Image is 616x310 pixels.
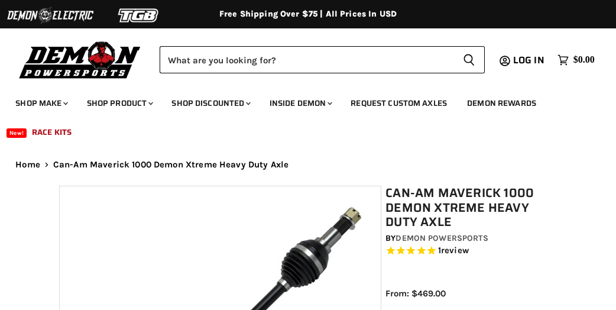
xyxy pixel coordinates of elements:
[385,186,561,230] h1: Can-Am Maverick 1000 Demon Xtreme Heavy Duty Axle
[573,54,595,66] span: $0.00
[15,38,145,80] img: Demon Powersports
[385,288,446,299] span: From: $469.00
[163,91,258,115] a: Shop Discounted
[15,160,40,170] a: Home
[261,91,340,115] a: Inside Demon
[6,4,95,27] img: Demon Electric Logo 2
[395,233,488,243] a: Demon Powersports
[7,128,27,138] span: New!
[508,55,552,66] a: Log in
[385,245,561,257] span: Rated 5.0 out of 5 stars 1 reviews
[458,91,545,115] a: Demon Rewards
[95,4,183,27] img: TGB Logo 2
[385,232,561,245] div: by
[438,245,469,256] span: 1 reviews
[7,91,75,115] a: Shop Make
[513,53,544,67] span: Log in
[53,160,288,170] span: Can-Am Maverick 1000 Demon Xtreme Heavy Duty Axle
[160,46,453,73] input: Search
[342,91,456,115] a: Request Custom Axles
[441,245,469,256] span: review
[78,91,161,115] a: Shop Product
[453,46,485,73] button: Search
[23,120,80,144] a: Race Kits
[7,86,592,144] ul: Main menu
[160,46,485,73] form: Product
[552,51,601,69] a: $0.00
